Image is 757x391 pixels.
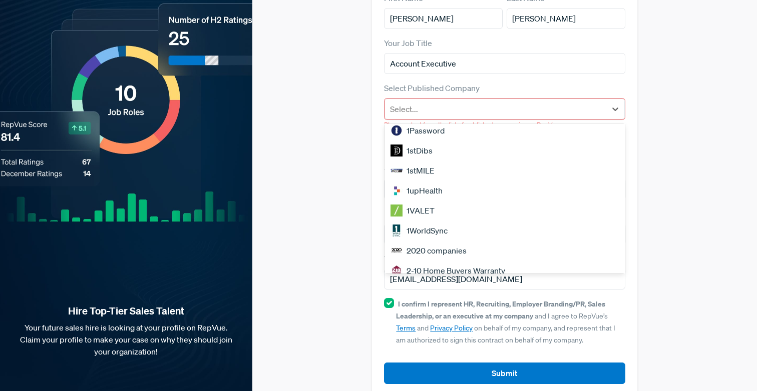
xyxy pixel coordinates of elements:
label: Work Email [384,252,425,264]
input: Title [384,53,625,74]
div: 1VALET [385,200,624,220]
img: 1stMILE [391,164,403,176]
label: How will I primarily use RepVue? [384,207,499,219]
img: 1stDibs [391,144,403,156]
p: Your future sales hire is looking at your profile on RepVue. Claim your profile to make your case... [16,321,236,357]
button: Submit [384,362,625,384]
img: 2-10 Home Buyers Warranty [391,264,403,276]
a: Terms [396,323,416,332]
span: and I agree to RepVue’s and on behalf of my company, and represent that I am authorized to sign t... [396,299,615,344]
input: Last Name [507,8,625,29]
div: 1stDibs [385,140,624,160]
div: 1upHealth [385,180,624,200]
img: 1WorldSync [391,224,403,236]
p: Please select from the list of published companies on RepVue [384,120,625,129]
div: 2-10 Home Buyers Warranty [385,260,624,280]
div: 1WorldSync [385,220,624,240]
strong: I confirm I represent HR, Recruiting, Employer Branding/PR, Sales Leadership, or an executive at ... [396,299,605,320]
label: # Of Open Sales Jobs [384,162,460,174]
strong: Hire Top-Tier Sales Talent [16,304,236,317]
input: First Name [384,8,503,29]
label: Select Published Company [384,82,480,94]
img: 2020 companies [391,244,403,256]
div: 1stMILE [385,160,624,180]
input: Email [384,268,625,289]
div: 2020 companies [385,240,624,260]
img: 1Password [391,124,403,136]
a: Privacy Policy [430,323,473,332]
div: 1Password [385,120,624,140]
label: Your Job Title [384,37,432,49]
img: 1VALET [391,204,403,216]
p: Only published company profiles can claim a free account at this time. Please if you are interest... [384,137,625,158]
img: 1upHealth [391,184,403,196]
